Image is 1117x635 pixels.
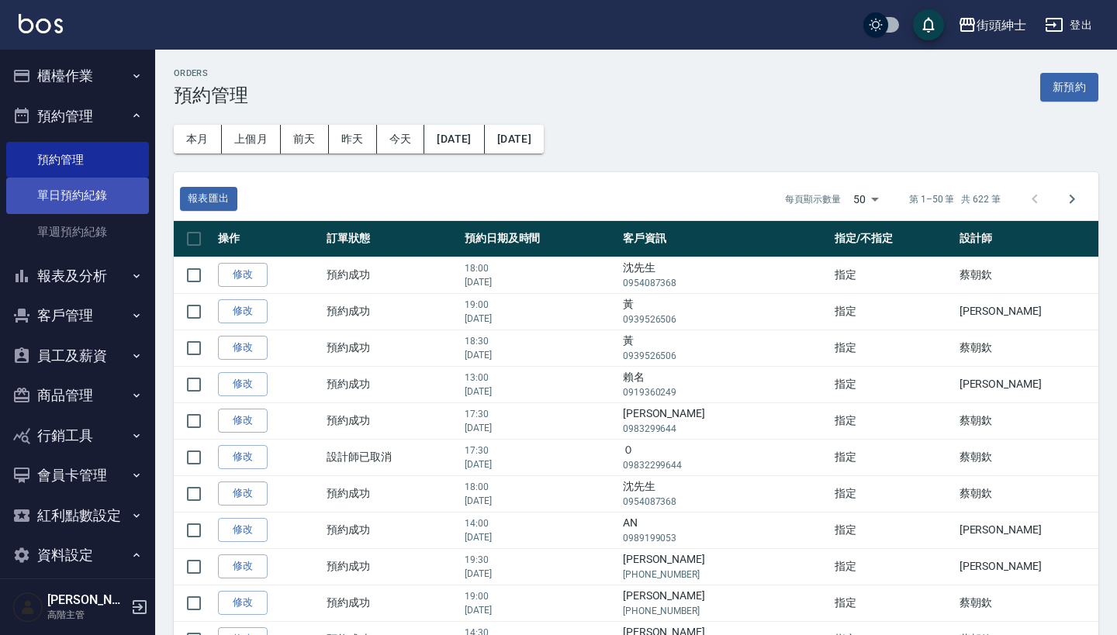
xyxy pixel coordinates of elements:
img: Person [12,592,43,623]
a: 新預約 [1040,79,1098,94]
button: 報表及分析 [6,256,149,296]
td: ０ [619,439,831,475]
a: 修改 [218,336,268,360]
p: 0939526506 [623,312,827,326]
p: 19:00 [465,589,615,603]
p: 18:00 [465,480,615,494]
a: 修改 [218,409,268,433]
button: 登出 [1039,11,1098,40]
td: 賴名 [619,366,831,402]
button: 商品管理 [6,375,149,416]
button: 會員卡管理 [6,455,149,495]
button: 上個月 [222,125,281,154]
button: save [913,9,944,40]
td: 預約成功 [323,512,461,548]
th: 預約日期及時間 [461,221,619,257]
td: 指定 [831,402,956,439]
button: 紅利點數設定 [6,495,149,536]
button: 本月 [174,125,222,154]
h3: 預約管理 [174,85,248,106]
button: [DATE] [424,125,484,154]
p: 0954087368 [623,495,827,509]
p: 0989199053 [623,531,827,545]
td: 指定 [831,585,956,621]
td: 指定 [831,548,956,585]
p: [DATE] [465,530,615,544]
button: 新預約 [1040,73,1098,102]
a: 單週預約紀錄 [6,214,149,250]
h5: [PERSON_NAME] [47,592,126,608]
p: 19:00 [465,298,615,312]
p: [PHONE_NUMBER] [623,604,827,618]
p: [DATE] [465,603,615,617]
p: 18:00 [465,261,615,275]
td: 沈先生 [619,475,831,512]
td: 指定 [831,475,956,512]
td: 預約成功 [323,475,461,512]
a: 修改 [218,263,268,287]
td: 預約成功 [323,293,461,330]
p: [DATE] [465,567,615,581]
p: [DATE] [465,494,615,508]
p: 17:30 [465,407,615,421]
td: 指定 [831,512,956,548]
p: [DATE] [465,275,615,289]
p: 每頁顯示數量 [785,192,841,206]
td: 黃 [619,293,831,330]
p: 14:00 [465,516,615,530]
button: 街頭紳士 [952,9,1032,41]
p: [DATE] [465,457,615,471]
button: 資料設定 [6,535,149,575]
button: 行銷工具 [6,416,149,456]
th: 指定/不指定 [831,221,956,257]
td: [PERSON_NAME] [619,402,831,439]
a: 修改 [218,481,268,506]
button: 員工及薪資 [6,336,149,376]
p: 第 1–50 筆 共 622 筆 [909,192,1001,206]
p: 18:30 [465,334,615,348]
p: 09832299644 [623,458,827,472]
td: [PERSON_NAME] [619,548,831,585]
td: 黃 [619,330,831,366]
td: 指定 [831,366,956,402]
p: 0939526506 [623,349,827,363]
td: 設計師已取消 [323,439,461,475]
td: 預約成功 [323,402,461,439]
p: [DATE] [465,385,615,399]
p: 0954087368 [623,276,827,290]
p: 0983299644 [623,422,827,436]
button: [DATE] [485,125,544,154]
a: 修改 [218,591,268,615]
td: 預約成功 [323,366,461,402]
td: 指定 [831,257,956,293]
td: 預約成功 [323,330,461,366]
h2: Orders [174,68,248,78]
a: 修改 [218,518,268,542]
img: Logo [19,14,63,33]
td: 指定 [831,293,956,330]
button: 報表匯出 [180,187,237,211]
td: AN [619,512,831,548]
button: 客戶管理 [6,295,149,336]
th: 操作 [214,221,323,257]
a: 修改 [218,372,268,396]
td: [PERSON_NAME] [619,585,831,621]
td: 預約成功 [323,548,461,585]
p: [PHONE_NUMBER] [623,568,827,582]
td: 指定 [831,439,956,475]
button: Go to next page [1053,181,1091,218]
a: 修改 [218,554,268,578]
a: 預約管理 [6,142,149,178]
p: [DATE] [465,312,615,326]
div: 街頭紳士 [977,16,1026,35]
p: 高階主管 [47,608,126,622]
td: 沈先生 [619,257,831,293]
th: 客戶資訊 [619,221,831,257]
a: 修改 [218,299,268,323]
p: [DATE] [465,348,615,362]
p: [DATE] [465,421,615,435]
td: 預約成功 [323,257,461,293]
a: 單日預約紀錄 [6,178,149,213]
p: 0919360249 [623,385,827,399]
